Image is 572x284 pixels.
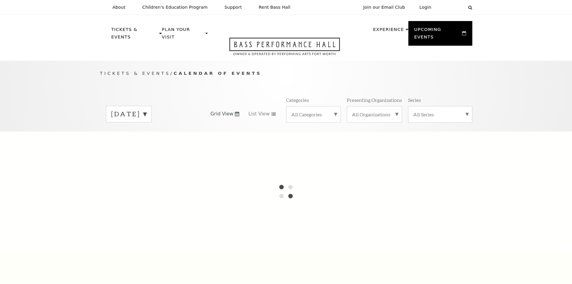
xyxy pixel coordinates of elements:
[162,26,204,44] p: Plan Your Visit
[100,71,171,76] span: Tickets & Events
[113,5,126,10] p: About
[291,111,336,118] label: All Categories
[111,26,158,44] p: Tickets & Events
[210,111,234,117] span: Grid View
[408,97,421,103] p: Series
[413,111,467,118] label: All Series
[100,70,472,77] p: /
[352,111,397,118] label: All Organizations
[414,26,461,44] p: Upcoming Events
[225,5,242,10] p: Support
[174,71,262,76] span: Calendar of Events
[248,111,270,117] span: List View
[441,5,462,10] select: Select:
[111,109,147,119] label: [DATE]
[142,5,208,10] p: Children's Education Program
[286,97,309,103] p: Categories
[347,97,402,103] p: Presenting Organizations
[373,26,404,37] p: Experience
[259,5,291,10] p: Rent Bass Hall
